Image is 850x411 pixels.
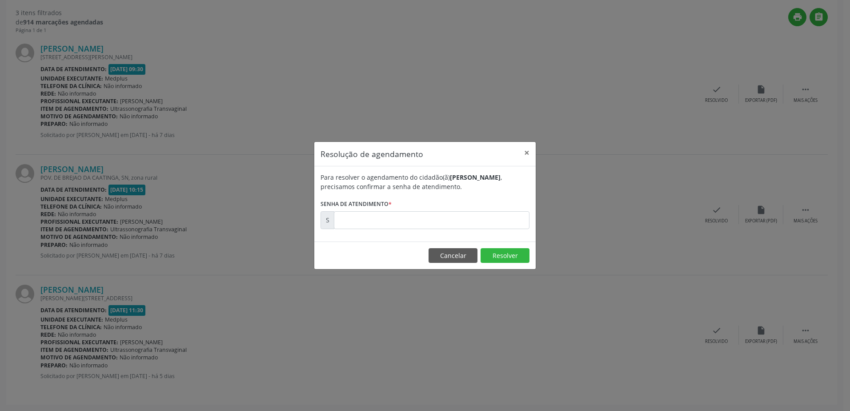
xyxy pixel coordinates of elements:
b: [PERSON_NAME] [450,173,501,181]
h5: Resolução de agendamento [321,148,423,160]
div: Para resolver o agendamento do cidadão(ã) , precisamos confirmar a senha de atendimento. [321,173,529,191]
button: Cancelar [429,248,477,263]
div: S [321,211,334,229]
label: Senha de atendimento [321,197,392,211]
button: Close [518,142,536,164]
button: Resolver [481,248,529,263]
